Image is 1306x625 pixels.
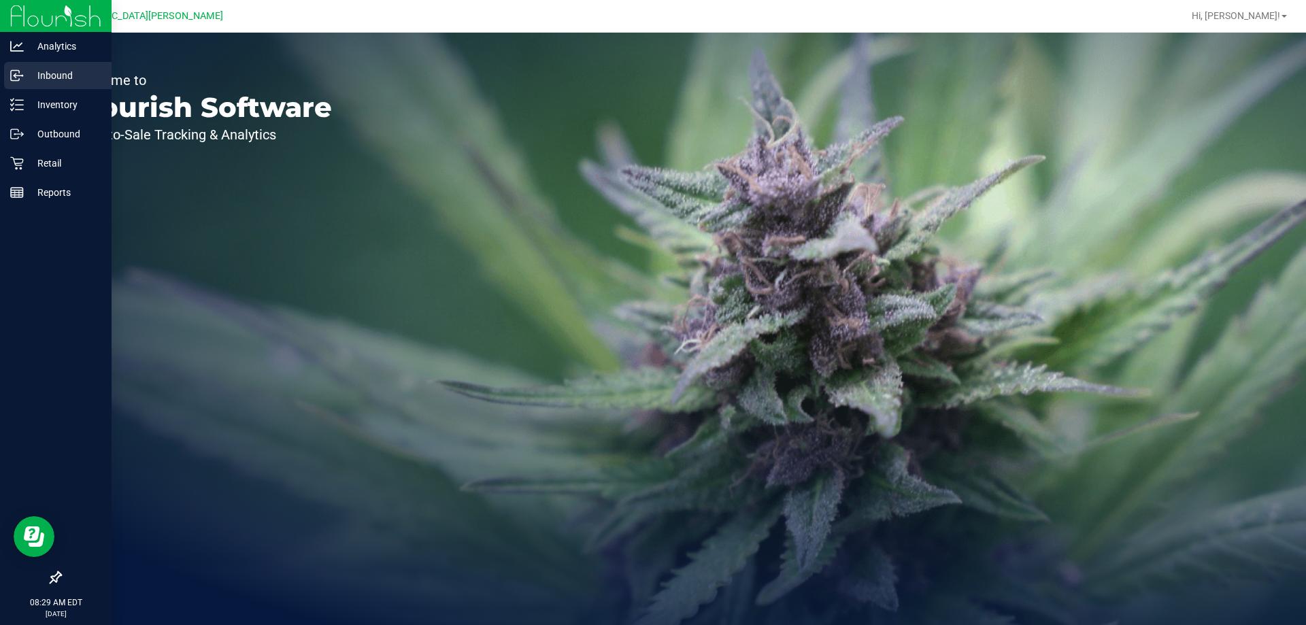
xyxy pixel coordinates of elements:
[55,10,223,22] span: [GEOGRAPHIC_DATA][PERSON_NAME]
[24,97,105,113] p: Inventory
[24,155,105,171] p: Retail
[10,156,24,170] inline-svg: Retail
[73,128,332,141] p: Seed-to-Sale Tracking & Analytics
[6,609,105,619] p: [DATE]
[1192,10,1280,21] span: Hi, [PERSON_NAME]!
[24,126,105,142] p: Outbound
[24,38,105,54] p: Analytics
[10,186,24,199] inline-svg: Reports
[10,39,24,53] inline-svg: Analytics
[10,127,24,141] inline-svg: Outbound
[73,73,332,87] p: Welcome to
[10,98,24,112] inline-svg: Inventory
[14,516,54,557] iframe: Resource center
[10,69,24,82] inline-svg: Inbound
[6,596,105,609] p: 08:29 AM EDT
[24,184,105,201] p: Reports
[73,94,332,121] p: Flourish Software
[24,67,105,84] p: Inbound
